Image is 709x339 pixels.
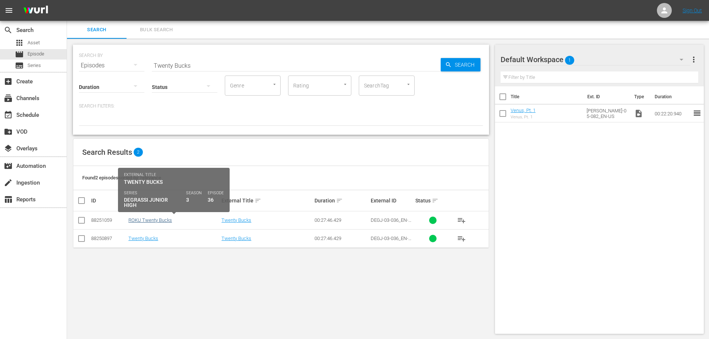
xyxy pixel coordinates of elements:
[371,198,413,204] div: External ID
[28,62,41,69] span: Series
[91,236,126,241] div: 88250897
[511,115,536,119] div: Venus, Pt. 1
[314,236,368,241] div: 00:27:46.429
[15,38,24,47] span: Asset
[4,195,13,204] span: Reports
[134,148,143,157] span: 2
[371,217,411,228] span: DEGJ-03-036_EN-US
[255,197,261,204] span: sort
[336,197,343,204] span: sort
[630,86,650,107] th: Type
[82,175,161,180] span: Found 2 episodes sorted by: relevance
[689,51,698,68] button: more_vert
[79,55,144,76] div: Episodes
[565,52,574,68] span: 1
[15,61,24,70] span: Series
[131,26,182,34] span: Bulk Search
[4,77,13,86] span: Create
[128,196,219,205] div: Internal Title
[28,39,40,47] span: Asset
[693,109,702,118] span: reorder
[91,198,126,204] div: ID
[221,217,251,223] a: Twenty Bucks
[221,196,312,205] div: External Title
[18,2,54,19] img: ans4CAIJ8jUAAAAAAAAAAAAAAAAAAAAAAAAgQb4GAAAAAAAAAAAAAAAAAAAAAAAAJMjXAAAAAAAAAAAAAAAAAAAAAAAAgAT5G...
[432,197,438,204] span: sort
[28,50,44,58] span: Episode
[689,55,698,64] span: more_vert
[221,236,251,241] a: Twenty Bucks
[314,196,368,205] div: Duration
[453,211,470,229] button: playlist_add
[271,81,278,88] button: Open
[652,105,693,122] td: 00:22:20.940
[650,86,695,107] th: Duration
[4,6,13,15] span: menu
[457,216,466,225] span: playlist_add
[82,148,132,157] span: Search Results
[314,217,368,223] div: 00:27:46.429
[457,234,466,243] span: playlist_add
[160,197,167,204] span: sort
[634,109,643,118] span: Video
[4,144,13,153] span: Overlays
[415,196,450,205] div: Status
[683,7,702,13] a: Sign Out
[583,86,630,107] th: Ext. ID
[4,26,13,35] span: Search
[4,161,13,170] span: Automation
[452,58,480,71] span: Search
[371,236,411,247] span: DEGJ-03-036_EN-US
[584,105,631,122] td: [PERSON_NAME]-05-082_EN-US
[128,236,158,241] a: Twenty Bucks
[91,217,126,223] div: 88251059
[4,127,13,136] span: VOD
[4,94,13,103] span: Channels
[79,103,483,109] p: Search Filters:
[4,111,13,119] span: Schedule
[342,81,349,88] button: Open
[71,26,122,34] span: Search
[453,230,470,247] button: playlist_add
[501,49,690,70] div: Default Workspace
[511,86,583,107] th: Title
[128,217,172,223] a: ROKU Twenty Bucks
[15,50,24,59] span: Episode
[441,58,480,71] button: Search
[405,81,412,88] button: Open
[4,178,13,187] span: Ingestion
[511,108,536,113] a: Venus, Pt. 1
